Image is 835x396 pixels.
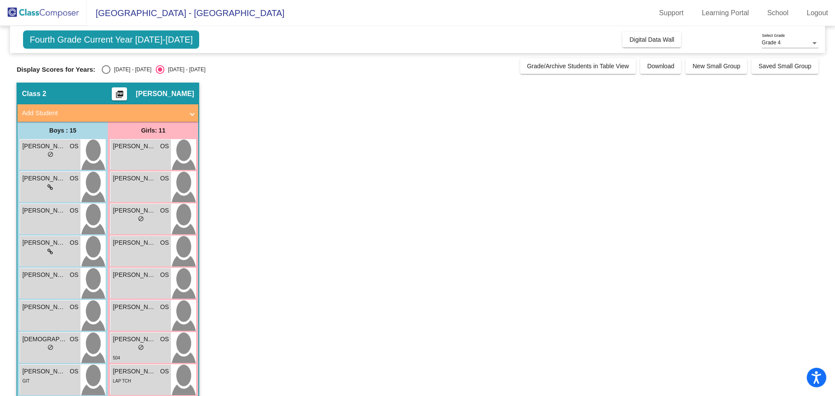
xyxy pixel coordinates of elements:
[70,270,78,280] span: OS
[164,66,205,73] div: [DATE] - [DATE]
[160,270,169,280] span: OS
[640,58,681,74] button: Download
[22,379,30,383] span: GIT
[113,270,156,280] span: [PERSON_NAME]
[70,206,78,215] span: OS
[527,63,629,70] span: Grade/Archive Students in Table View
[160,303,169,312] span: OS
[138,216,144,222] span: do_not_disturb_alt
[692,63,740,70] span: New Small Group
[17,66,95,73] span: Display Scores for Years:
[136,90,194,98] span: [PERSON_NAME]
[629,36,674,43] span: Digital Data Wall
[113,356,120,360] span: 504
[758,63,811,70] span: Saved Small Group
[22,238,66,247] span: [PERSON_NAME]
[138,344,144,350] span: do_not_disturb_alt
[113,335,156,344] span: [PERSON_NAME]
[622,32,681,47] button: Digital Data Wall
[70,367,78,376] span: OS
[22,335,66,344] span: [DEMOGRAPHIC_DATA] SURGE
[762,40,781,46] span: Grade 4
[70,238,78,247] span: OS
[760,6,795,20] a: School
[110,66,151,73] div: [DATE] - [DATE]
[685,58,747,74] button: New Small Group
[87,6,284,20] span: [GEOGRAPHIC_DATA] - [GEOGRAPHIC_DATA]
[113,174,156,183] span: [PERSON_NAME]
[160,174,169,183] span: OS
[22,174,66,183] span: [PERSON_NAME]
[47,151,53,157] span: do_not_disturb_alt
[22,206,66,215] span: [PERSON_NAME]
[22,142,66,151] span: [PERSON_NAME]
[70,335,78,344] span: OS
[112,87,127,100] button: Print Students Details
[70,174,78,183] span: OS
[17,104,198,122] mat-expansion-panel-header: Add Student
[647,63,674,70] span: Download
[652,6,691,20] a: Support
[160,142,169,151] span: OS
[160,238,169,247] span: OS
[113,238,156,247] span: [PERSON_NAME]
[520,58,636,74] button: Grade/Archive Students in Table View
[695,6,756,20] a: Learning Portal
[22,367,66,376] span: [PERSON_NAME]
[113,142,156,151] span: [PERSON_NAME]
[22,303,66,312] span: [PERSON_NAME]
[113,379,131,383] span: LAP TCH
[22,90,46,98] span: Class 2
[108,122,198,139] div: Girls: 11
[800,6,835,20] a: Logout
[17,122,108,139] div: Boys : 15
[47,344,53,350] span: do_not_disturb_alt
[113,367,156,376] span: [PERSON_NAME]
[102,65,205,74] mat-radio-group: Select an option
[23,30,199,49] span: Fourth Grade Current Year [DATE]-[DATE]
[22,270,66,280] span: [PERSON_NAME]
[160,206,169,215] span: OS
[160,367,169,376] span: OS
[113,303,156,312] span: [PERSON_NAME]
[160,335,169,344] span: OS
[751,58,818,74] button: Saved Small Group
[70,142,78,151] span: OS
[113,206,156,215] span: [PERSON_NAME]
[114,90,125,102] mat-icon: picture_as_pdf
[70,303,78,312] span: OS
[22,108,184,118] mat-panel-title: Add Student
